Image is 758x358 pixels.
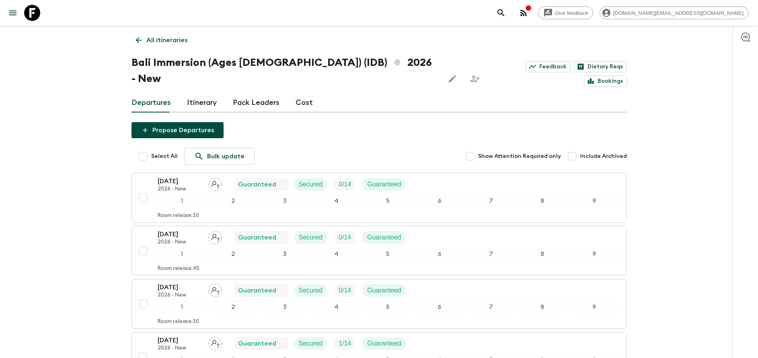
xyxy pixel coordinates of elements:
[208,339,222,346] span: Assign pack leader
[299,180,323,189] p: Secured
[294,231,328,244] div: Secured
[131,32,192,48] a: All itineraries
[334,337,356,350] div: Trip Fill
[478,152,561,160] span: Show Attention Required only
[467,302,515,312] div: 7
[364,302,412,312] div: 5
[146,35,187,45] p: All itineraries
[208,233,222,239] span: Assign pack leader
[208,180,222,186] span: Assign pack leader
[312,302,360,312] div: 4
[551,10,593,16] span: Give feedback
[238,339,276,348] p: Guaranteed
[334,231,356,244] div: Trip Fill
[367,339,401,348] p: Guaranteed
[238,180,276,189] p: Guaranteed
[299,286,323,295] p: Secured
[209,249,257,259] div: 2
[5,5,21,21] button: menu
[538,6,593,19] a: Give feedback
[131,122,224,138] button: Propose Departures
[209,302,257,312] div: 2
[574,61,627,72] a: Dietary Reqs
[158,249,206,259] div: 1
[131,226,627,276] button: [DATE]2026 - NewAssign pack leaderGuaranteedSecuredTrip FillGuaranteed123456789Room release:45
[570,249,618,259] div: 9
[334,178,356,191] div: Trip Fill
[415,302,464,312] div: 6
[570,302,618,312] div: 9
[158,282,202,292] p: [DATE]
[526,61,571,72] a: Feedback
[334,284,356,297] div: Trip Fill
[339,233,351,242] p: 0 / 14
[364,249,412,259] div: 5
[415,196,464,206] div: 6
[158,319,199,325] p: Room release: 30
[187,93,217,113] a: Itinerary
[158,345,202,352] p: 2026 - New
[570,196,618,206] div: 9
[299,339,323,348] p: Secured
[131,173,627,223] button: [DATE]2026 - NewAssign pack leaderGuaranteedSecuredTrip FillGuaranteed123456789Room release:30
[158,176,202,186] p: [DATE]
[312,196,360,206] div: 4
[312,249,360,259] div: 4
[131,55,438,87] h1: Bali Immersion (Ages [DEMOGRAPHIC_DATA]) (IDB) 2026 - New
[261,249,309,259] div: 3
[261,302,309,312] div: 3
[339,180,351,189] p: 0 / 14
[208,286,222,293] span: Assign pack leader
[609,10,748,16] span: [DOMAIN_NAME][EMAIL_ADDRESS][DOMAIN_NAME]
[158,186,202,192] p: 2026 - New
[151,152,178,160] span: Select All
[158,292,202,299] p: 2026 - New
[294,178,328,191] div: Secured
[467,196,515,206] div: 7
[131,279,627,329] button: [DATE]2026 - NewAssign pack leaderGuaranteedSecuredTrip FillGuaranteed123456789Room release:30
[238,233,276,242] p: Guaranteed
[467,71,483,87] span: Share this itinerary
[158,196,206,206] div: 1
[294,337,328,350] div: Secured
[518,302,567,312] div: 8
[261,196,309,206] div: 3
[367,286,401,295] p: Guaranteed
[600,6,748,19] div: [DOMAIN_NAME][EMAIL_ADDRESS][DOMAIN_NAME]
[233,93,279,113] a: Pack Leaders
[158,335,202,345] p: [DATE]
[339,286,351,295] p: 0 / 14
[584,76,627,87] a: Bookings
[580,152,627,160] span: Include Archived
[131,93,171,113] a: Departures
[493,5,509,21] button: search adventures
[184,148,255,165] a: Bulk update
[518,196,567,206] div: 8
[367,180,401,189] p: Guaranteed
[158,213,199,219] p: Room release: 30
[367,233,401,242] p: Guaranteed
[209,196,257,206] div: 2
[444,71,460,87] button: Edit this itinerary
[158,229,202,239] p: [DATE]
[158,266,199,272] p: Room release: 45
[467,249,515,259] div: 7
[296,93,313,113] a: Cost
[339,339,351,348] p: 1 / 14
[158,302,206,312] div: 1
[299,233,323,242] p: Secured
[294,284,328,297] div: Secured
[158,239,202,245] p: 2026 - New
[364,196,412,206] div: 5
[238,286,276,295] p: Guaranteed
[415,249,464,259] div: 6
[207,151,244,161] p: Bulk update
[518,249,567,259] div: 8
